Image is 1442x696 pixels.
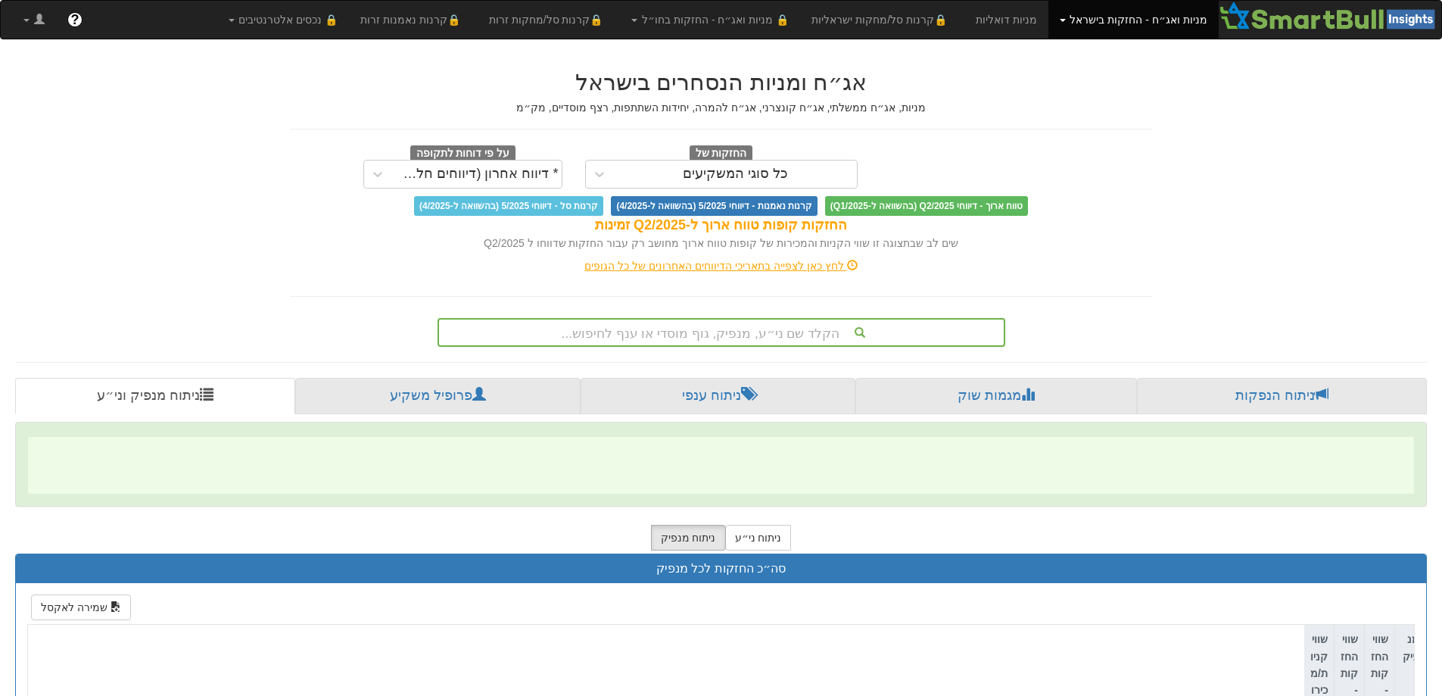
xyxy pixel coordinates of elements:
[1395,625,1425,688] div: מנפיק
[964,1,1048,39] a: מניות דואליות
[683,167,788,182] div: כל סוגי המשקיעים
[690,145,753,162] span: החזקות של
[478,1,620,39] a: 🔒קרנות סל/מחקות זרות
[1048,1,1219,39] a: מניות ואג״ח - החזקות בישראל
[290,102,1153,114] h5: מניות, אג״ח ממשלתי, אג״ח קונצרני, אג״ח להמרה, יחידות השתתפות, רצף מוסדיים, מק״מ
[611,196,817,216] span: קרנות נאמנות - דיווחי 5/2025 (בהשוואה ל-4/2025)
[15,378,295,414] a: ניתוח מנפיק וני״ע
[56,1,94,39] a: ?
[290,216,1153,236] div: החזקות קופות טווח ארוך ל-Q2/2025 זמינות
[349,1,478,39] a: 🔒קרנות נאמנות זרות
[1219,1,1441,31] img: Smartbull
[395,167,559,182] div: * דיווח אחרון (דיווחים חלקיים)
[295,378,580,414] a: פרופיל משקיע
[290,236,1153,251] div: שים לב שבתצוגה זו שווי הקניות והמכירות של קופות טווח ארוך מחושב רק עבור החזקות שדווחו ל Q2/2025
[217,1,350,39] a: 🔒 נכסים אלטרנטיבים
[410,145,515,162] span: על פי דוחות לתקופה
[414,196,603,216] span: קרנות סל - דיווחי 5/2025 (בהשוואה ל-4/2025)
[439,320,1004,345] div: הקלד שם ני״ע, מנפיק, גוף מוסדי או ענף לחיפוש...
[290,70,1153,95] h2: אג״ח ומניות הנסחרים בישראל
[1137,378,1427,414] a: ניתוח הנפקות
[855,378,1136,414] a: מגמות שוק
[31,595,131,620] button: שמירה לאקסל
[27,562,1415,576] h3: סה״כ החזקות לכל מנפיק
[725,525,792,551] button: ניתוח ני״ע
[279,258,1164,273] div: לחץ כאן לצפייה בתאריכי הדיווחים האחרונים של כל הגופים
[620,1,800,39] a: 🔒 מניות ואג״ח - החזקות בחו״ל
[28,437,1414,494] span: ‌
[800,1,964,39] a: 🔒קרנות סל/מחקות ישראליות
[651,525,726,551] button: ניתוח מנפיק
[70,12,79,27] span: ?
[581,378,855,414] a: ניתוח ענפי
[825,196,1028,216] span: טווח ארוך - דיווחי Q2/2025 (בהשוואה ל-Q1/2025)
